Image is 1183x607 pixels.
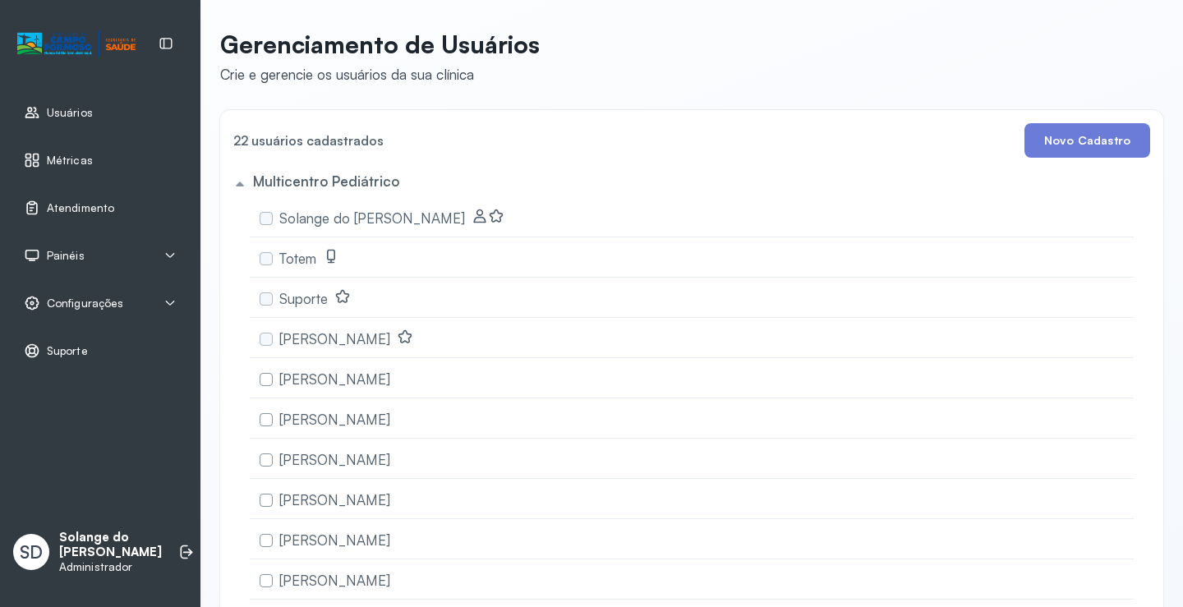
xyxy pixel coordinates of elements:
span: [PERSON_NAME] [279,531,390,549]
span: [PERSON_NAME] [279,491,390,508]
span: Suporte [279,290,328,307]
span: Métricas [47,154,93,168]
p: Solange do [PERSON_NAME] [59,530,162,561]
span: [PERSON_NAME] [279,370,390,388]
span: [PERSON_NAME] [279,411,390,428]
span: Solange do [PERSON_NAME] [279,209,465,227]
span: Atendimento [47,201,114,215]
a: Atendimento [24,200,177,216]
h5: Multicentro Pediátrico [253,172,399,190]
span: Usuários [47,106,93,120]
span: [PERSON_NAME] [279,330,390,347]
p: Gerenciamento de Usuários [220,30,540,59]
a: Usuários [24,104,177,121]
h4: 22 usuários cadastrados [233,129,384,152]
span: [PERSON_NAME] [279,572,390,589]
p: Administrador [59,560,162,574]
img: Logotipo do estabelecimento [17,30,136,57]
button: Novo Cadastro [1024,123,1150,158]
span: Totem [279,250,316,267]
span: Configurações [47,297,123,310]
span: Painéis [47,249,85,263]
a: Métricas [24,152,177,168]
span: Suporte [47,344,88,358]
span: [PERSON_NAME] [279,451,390,468]
div: Crie e gerencie os usuários da sua clínica [220,66,540,83]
